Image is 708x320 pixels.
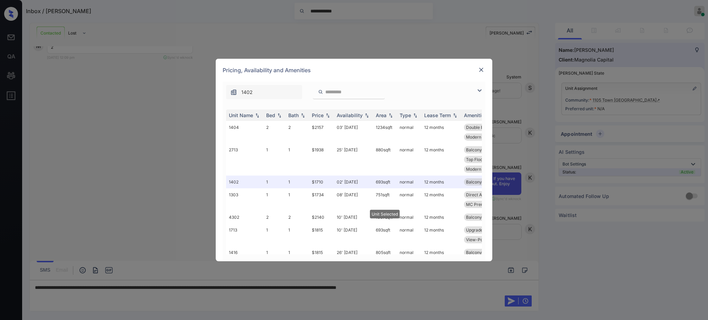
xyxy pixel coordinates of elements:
td: 1 [263,176,286,188]
td: 1 [286,224,309,246]
td: 12 months [421,188,461,211]
td: 1303 [226,188,263,211]
img: sorting [387,113,394,118]
td: 1 [263,188,286,211]
img: sorting [412,113,419,118]
td: normal [397,188,421,211]
td: 2 [286,211,309,224]
td: 1402 [226,176,263,188]
td: 693 sqft [373,224,397,246]
td: 2713 [226,143,263,176]
td: 1404 [226,121,263,143]
div: Pricing, Availability and Amenities [216,59,492,82]
div: Type [400,112,411,118]
span: Modern Finish -... [466,134,500,140]
td: 1 [263,224,286,246]
td: 12 months [421,246,461,269]
div: Amenities [464,112,487,118]
img: icon-zuma [475,86,484,95]
td: 08' [DATE] [334,188,373,211]
td: 12 months [421,121,461,143]
img: icon-zuma [318,89,323,95]
span: Modern Finish -... [466,167,500,172]
td: normal [397,211,421,224]
div: Bath [288,112,299,118]
td: normal [397,176,421,188]
td: 1234 sqft [373,121,397,143]
span: Balcony - Large [466,179,497,185]
td: 2 [263,121,286,143]
span: Balcony - Large [466,215,497,220]
td: $1938 [309,143,334,176]
td: normal [397,121,421,143]
td: $1734 [309,188,334,211]
td: 1 [286,176,309,188]
td: 693 sqft [373,176,397,188]
td: 25' [DATE] [334,143,373,176]
div: Price [312,112,324,118]
img: sorting [276,113,283,118]
span: 1402 [241,88,253,96]
span: Double Bathroom... [466,125,503,130]
td: 751 sqft [373,188,397,211]
td: 1097 sqft [373,211,397,224]
td: 02' [DATE] [334,176,373,188]
div: Unit Name [229,112,253,118]
img: sorting [363,113,370,118]
div: Availability [337,112,363,118]
td: normal [397,143,421,176]
td: 1713 [226,224,263,246]
td: 12 months [421,143,461,176]
img: sorting [299,113,306,118]
div: Bed [266,112,275,118]
span: Upgrade 1 [466,227,486,233]
td: 12 months [421,224,461,246]
td: $1815 [309,246,334,269]
td: normal [397,246,421,269]
td: 1 [263,143,286,176]
span: Balcony - Large [466,250,497,255]
span: Balcony - Large [466,147,497,152]
div: Area [376,112,386,118]
td: 1 [286,246,309,269]
td: 2 [263,211,286,224]
img: close [478,66,485,73]
td: 26' [DATE] [334,246,373,269]
td: 12 months [421,176,461,188]
span: Direct Access U... [466,192,501,197]
div: Lease Term [424,112,451,118]
td: $1815 [309,224,334,246]
td: 805 sqft [373,246,397,269]
span: MC Premier [PERSON_NAME]... [466,202,528,207]
td: 10' [DATE] [334,211,373,224]
td: 4302 [226,211,263,224]
td: 2 [286,121,309,143]
img: sorting [451,113,458,118]
span: View-Pool [466,237,486,242]
td: $2157 [309,121,334,143]
td: 1 [286,188,309,211]
td: normal [397,224,421,246]
img: sorting [324,113,331,118]
td: 10' [DATE] [334,224,373,246]
td: 1 [263,246,286,269]
td: 1 [286,143,309,176]
td: 1416 [226,246,263,269]
td: $1710 [309,176,334,188]
img: icon-zuma [230,89,237,96]
td: 880 sqft [373,143,397,176]
td: 03' [DATE] [334,121,373,143]
td: $2140 [309,211,334,224]
td: 12 months [421,211,461,224]
img: sorting [254,113,261,118]
span: Top Floor Unit [466,157,493,162]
